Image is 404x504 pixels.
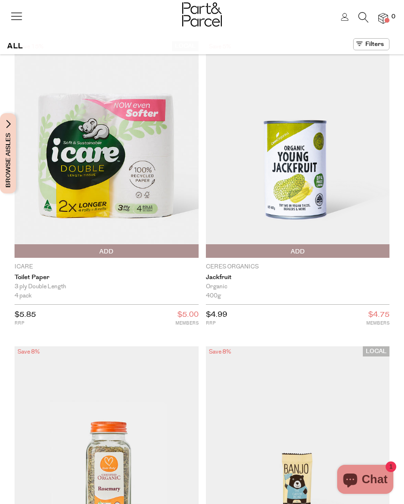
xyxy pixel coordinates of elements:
[206,310,227,320] span: $4.99
[15,282,199,291] div: 3 ply Double Length
[334,465,396,496] inbox-online-store-chat: Shopify online store chat
[363,346,389,356] span: LOCAL
[15,41,199,258] img: Toilet Paper
[206,41,390,258] img: Jackfruit
[15,291,31,300] span: 4 pack
[182,2,222,27] img: Part&Parcel
[206,282,390,291] div: Organic
[3,113,14,193] span: Browse Aisles
[206,346,234,358] div: Save 8%
[366,320,389,327] small: MEMBERS
[15,346,43,358] div: Save 8%
[378,13,388,23] a: 0
[389,13,398,21] span: 0
[206,291,221,300] span: 400g
[15,263,199,271] p: icare
[7,38,23,54] h1: ALL
[15,274,199,282] a: Toilet Paper
[206,320,227,327] small: RRP
[15,310,36,320] span: $5.85
[206,244,390,258] button: Add To Parcel
[15,244,199,258] button: Add To Parcel
[368,309,389,321] span: $4.75
[177,309,199,321] span: $5.00
[206,274,390,282] a: Jackfruit
[206,263,390,271] p: Ceres Organics
[15,320,36,327] small: RRP
[175,320,199,327] small: MEMBERS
